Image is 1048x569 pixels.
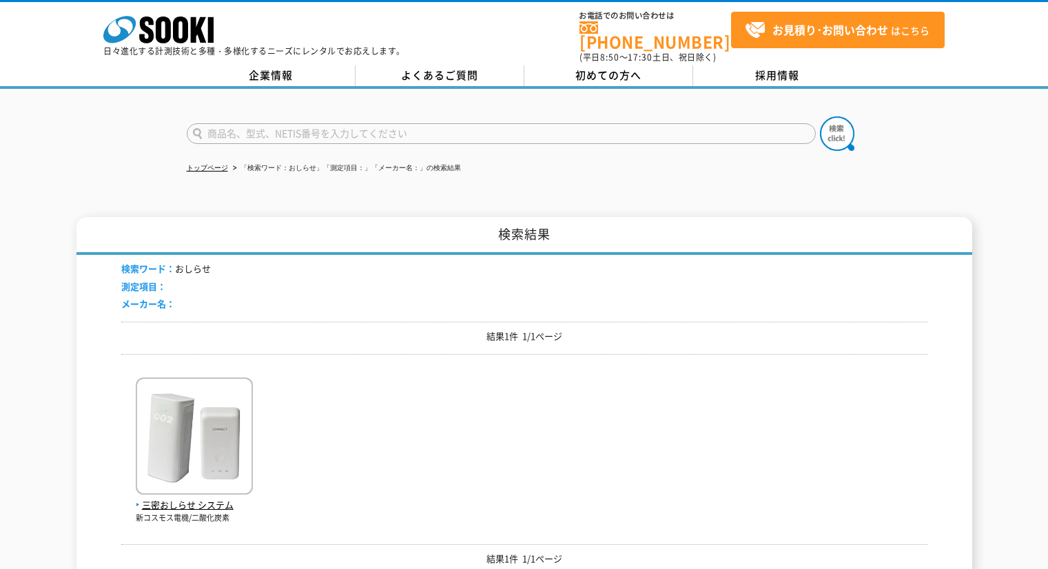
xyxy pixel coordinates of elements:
[187,164,228,172] a: トップページ
[121,280,166,293] span: 測定項目：
[121,262,211,276] li: おしらせ
[745,20,929,41] span: はこちら
[524,65,693,86] a: 初めての方へ
[579,51,716,63] span: (平日 ～ 土日、祝日除く)
[187,123,816,144] input: 商品名、型式、NETIS番号を入力してください
[820,116,854,151] img: btn_search.png
[121,262,175,275] span: 検索ワード：
[628,51,653,63] span: 17:30
[693,65,862,86] a: 採用情報
[136,484,253,513] a: 三密おしらせ システム
[356,65,524,86] a: よくあるご質問
[600,51,619,63] span: 8:50
[76,217,972,255] h1: 検索結果
[121,552,927,566] p: 結果1件 1/1ページ
[103,47,405,55] p: 日々進化する計測技術と多種・多様化するニーズにレンタルでお応えします。
[230,161,461,176] li: 「検索ワード：おしらせ」「測定項目：」「メーカー名：」の検索結果
[136,498,253,513] span: 三密おしらせ システム
[772,21,888,38] strong: お見積り･お問い合わせ
[136,513,253,524] p: 新コスモス電機/二酸化炭素
[731,12,945,48] a: お見積り･お問い合わせはこちら
[187,65,356,86] a: 企業情報
[579,12,731,20] span: お電話でのお問い合わせは
[136,377,253,498] img: システム
[121,297,175,310] span: メーカー名：
[579,21,731,50] a: [PHONE_NUMBER]
[575,68,641,83] span: 初めての方へ
[121,329,927,344] p: 結果1件 1/1ページ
